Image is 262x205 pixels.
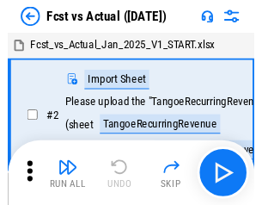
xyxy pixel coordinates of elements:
[205,10,219,24] img: Support
[163,167,184,188] img: Skip
[41,9,168,26] div: Fcst vs Actual ([DATE])
[146,163,201,204] button: Skip
[45,190,83,201] div: Run All
[41,115,54,129] span: # 2
[14,7,34,28] img: Back
[36,163,91,204] button: Run All
[98,121,226,142] div: TangoeRecurringRevenue
[82,74,150,95] div: Import Sheet
[228,7,248,28] img: Settings menu
[24,40,220,54] span: Fcst_vs_Actual_Jan_2025_V1_START.xlsx
[53,167,74,188] img: Run All
[163,190,185,201] div: Skip
[215,170,242,197] img: Main button
[61,126,91,139] div: (sheet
